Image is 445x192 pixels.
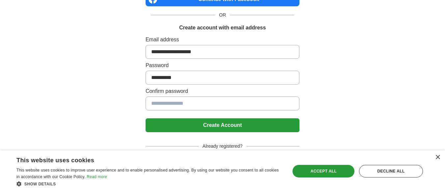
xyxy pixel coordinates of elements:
span: OR [215,12,230,19]
span: Show details [24,182,56,186]
span: Already registered? [199,143,246,150]
div: Show details [16,180,282,187]
a: Read more, opens a new window [87,174,107,179]
div: Decline all [359,165,423,177]
span: This website uses cookies to improve user experience and to enable personalised advertising. By u... [16,168,279,179]
label: Password [146,61,299,69]
div: Accept all [292,165,354,177]
label: Confirm password [146,87,299,95]
button: Create Account [146,118,299,132]
h1: Create account with email address [179,24,266,32]
label: Email address [146,36,299,44]
div: Close [435,155,440,160]
div: This website uses cookies [16,154,266,164]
